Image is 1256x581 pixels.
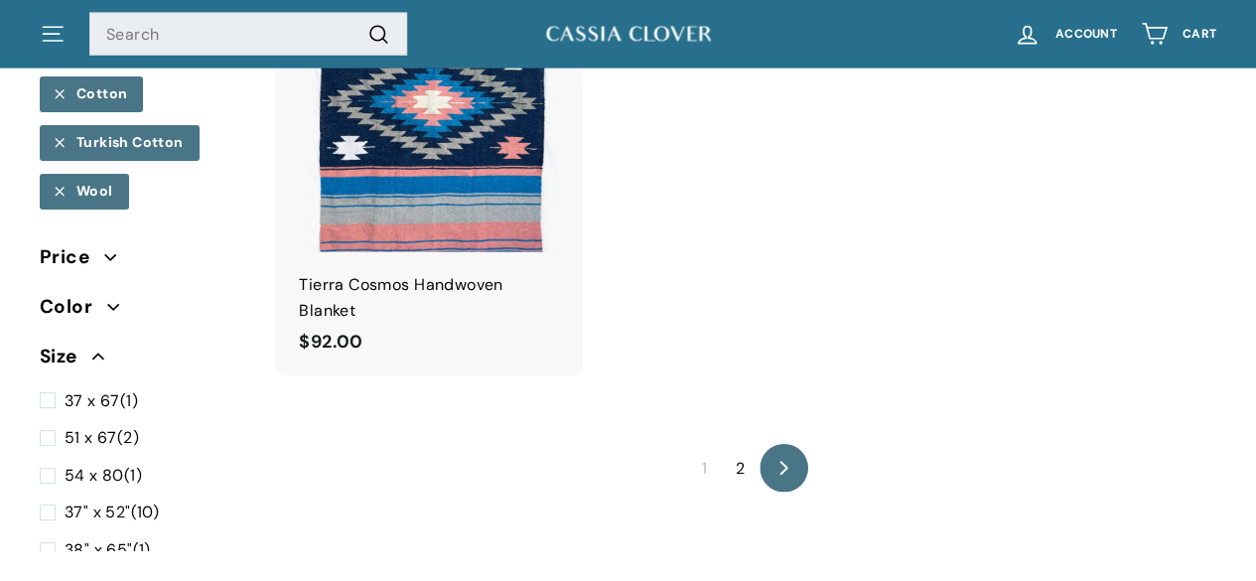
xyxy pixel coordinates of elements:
span: Cart [1183,28,1216,41]
span: (1) [65,537,151,563]
span: Size [40,342,92,371]
span: (10) [65,500,159,525]
a: Account [1002,5,1129,64]
span: Account [1055,28,1117,41]
span: (1) [65,462,142,488]
a: Turkish Cotton [40,124,200,160]
span: 37" x 52" [65,502,131,522]
div: Tierra Cosmos Handwoven Blanket [299,272,558,323]
button: Price [40,236,247,286]
span: Price [40,241,104,271]
span: (1) [65,387,138,413]
input: Search [89,13,407,57]
span: 1 [690,453,719,485]
a: Cart [1129,5,1228,64]
button: Size [40,337,247,386]
button: Color [40,286,247,336]
span: $92.00 [299,330,362,354]
span: 38" x 65" [65,539,133,560]
span: (2) [65,425,139,451]
a: Wool [40,173,129,209]
a: 2 [724,453,757,485]
a: Cotton [40,75,143,111]
span: 51 x 67 [65,427,117,448]
span: Color [40,291,107,321]
span: 54 x 80 [65,464,124,485]
span: 37 x 67 [65,389,120,410]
